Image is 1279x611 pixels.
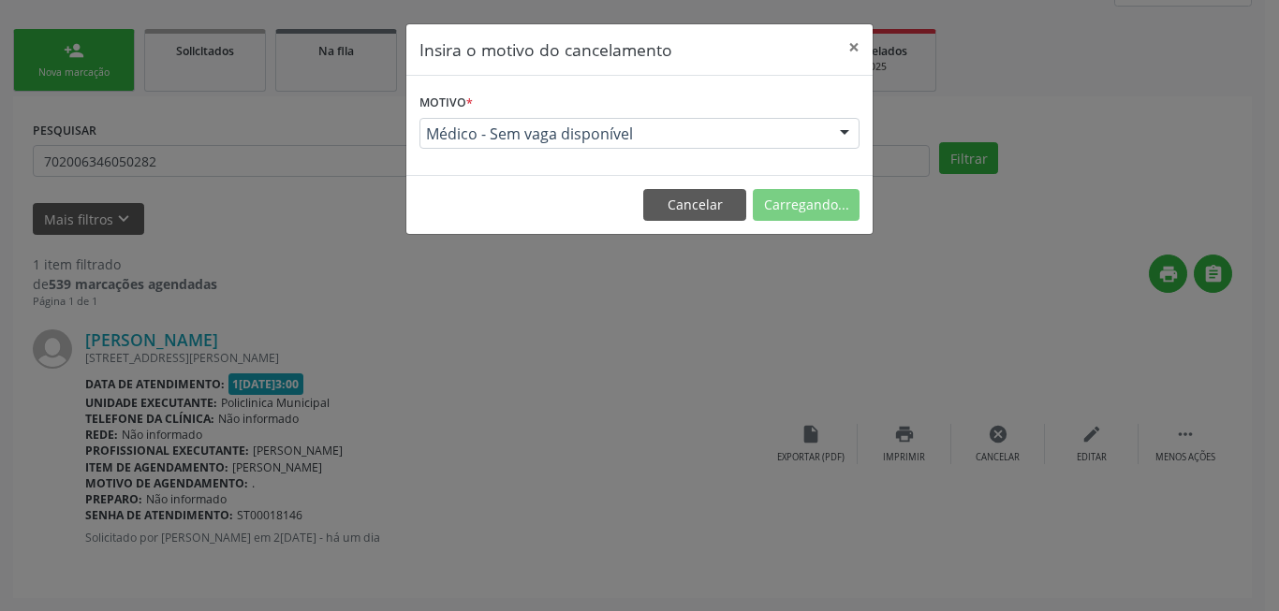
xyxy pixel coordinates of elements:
[426,124,821,143] span: Médico - Sem vaga disponível
[643,189,746,221] button: Cancelar
[419,89,473,118] label: Motivo
[753,189,860,221] button: Carregando...
[419,37,672,62] h5: Insira o motivo do cancelamento
[835,24,873,70] button: Close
